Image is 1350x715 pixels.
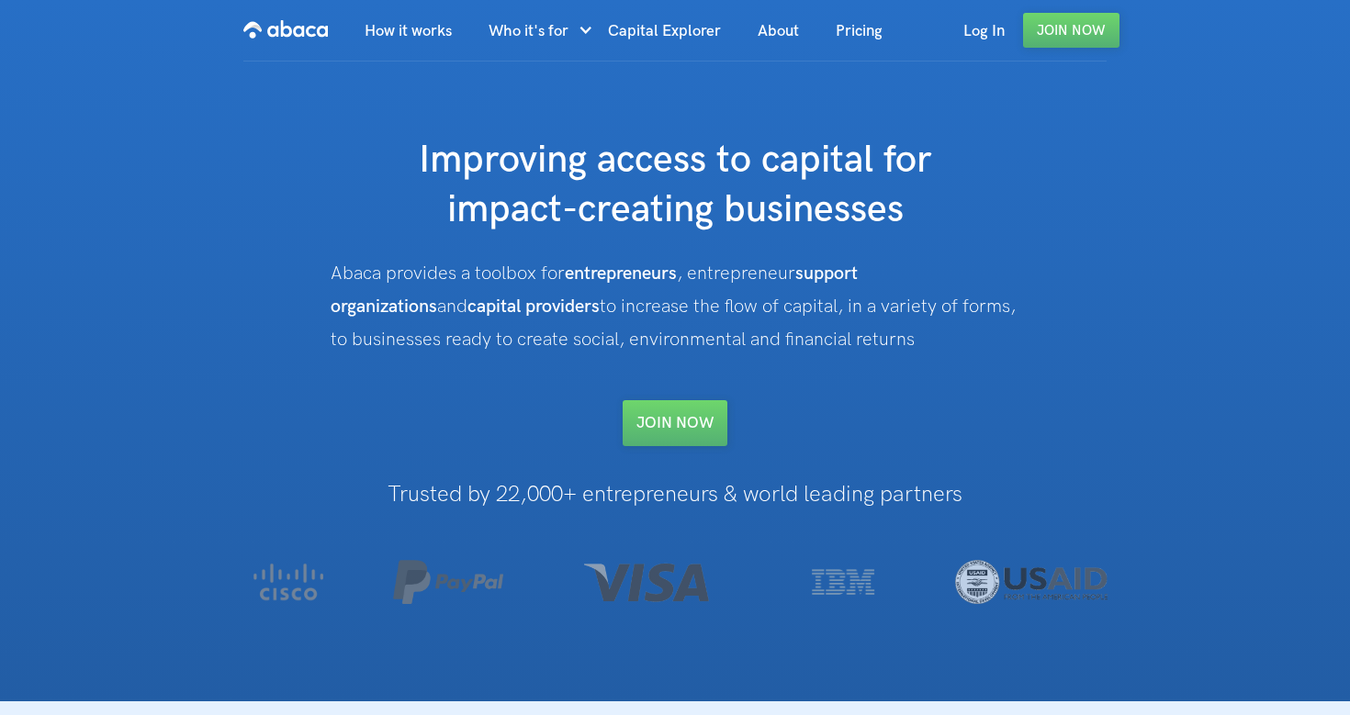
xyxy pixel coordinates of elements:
[243,15,328,44] img: Abaca logo
[623,400,727,446] a: Join NOW
[1023,13,1119,48] a: Join Now
[308,136,1042,235] h1: Improving access to capital for impact-creating businesses
[565,263,677,285] strong: entrepreneurs
[467,296,600,318] strong: capital providers
[331,257,1019,356] div: Abaca provides a toolbox for , entrepreneur and to increase the flow of capital, in a variety of ...
[203,483,1148,507] h1: Trusted by 22,000+ entrepreneurs & world leading partners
